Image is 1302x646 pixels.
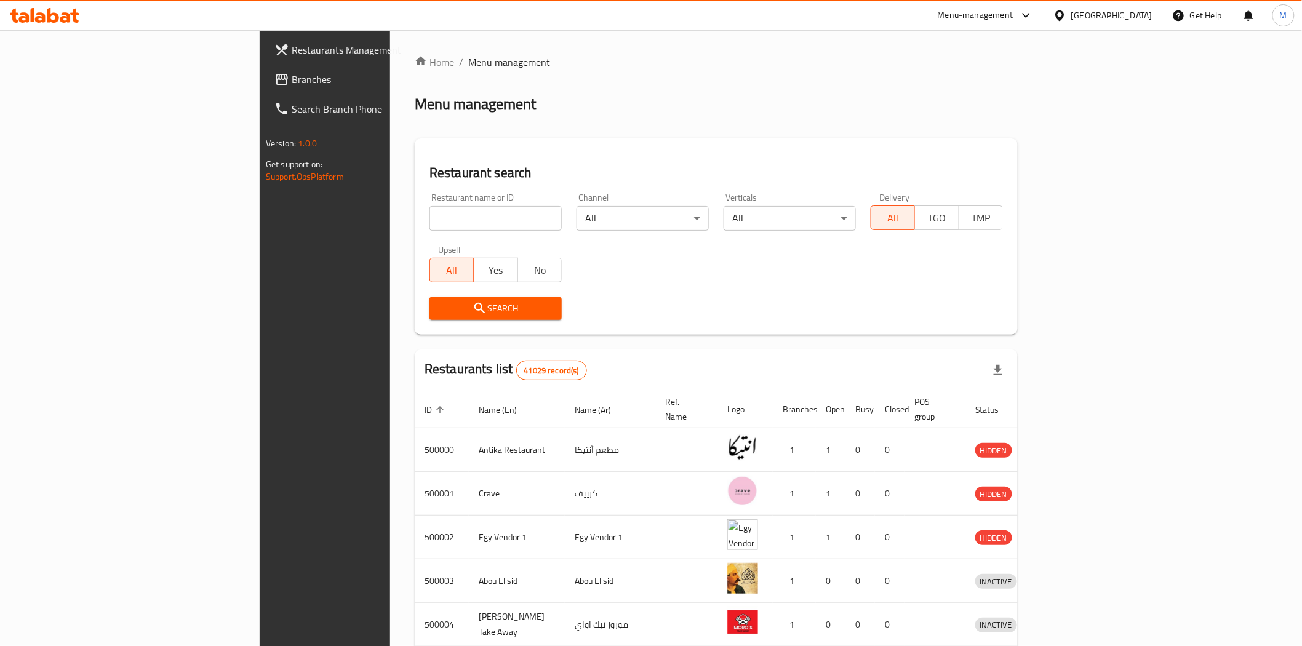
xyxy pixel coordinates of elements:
td: Crave [469,472,565,516]
td: 1 [773,559,816,603]
span: Get support on: [266,156,322,172]
span: ID [425,402,448,417]
span: Branches [292,72,467,87]
a: Support.OpsPlatform [266,169,344,185]
span: Name (En) [479,402,533,417]
span: Menu management [468,55,550,70]
span: INACTIVE [975,618,1017,632]
h2: Restaurant search [429,164,1003,182]
div: HIDDEN [975,443,1012,458]
span: HIDDEN [975,487,1012,501]
label: Delivery [879,193,910,202]
span: Version: [266,135,296,151]
span: Restaurants Management [292,42,467,57]
span: No [523,261,557,279]
button: All [429,258,474,282]
span: M [1280,9,1287,22]
td: Antika Restaurant [469,428,565,472]
span: Name (Ar) [575,402,627,417]
span: TMP [964,209,998,227]
td: 0 [845,516,875,559]
a: Search Branch Phone [265,94,477,124]
img: Moro's Take Away [727,607,758,637]
td: 1 [816,428,845,472]
td: 1 [773,472,816,516]
td: 1 [773,428,816,472]
td: 0 [845,428,875,472]
img: Egy Vendor 1 [727,519,758,550]
button: Yes [473,258,517,282]
th: Logo [717,391,773,428]
div: Menu-management [938,8,1013,23]
div: All [577,206,709,231]
a: Branches [265,65,477,94]
button: TGO [914,205,959,230]
button: All [871,205,915,230]
td: 1 [816,516,845,559]
div: Total records count [516,361,587,380]
th: Busy [845,391,875,428]
h2: Restaurants list [425,360,587,380]
td: Abou El sid [469,559,565,603]
span: HIDDEN [975,531,1012,545]
div: [GEOGRAPHIC_DATA] [1071,9,1152,22]
th: Closed [875,391,905,428]
nav: breadcrumb [415,55,1018,70]
div: Export file [983,356,1013,385]
th: Branches [773,391,816,428]
span: Yes [479,261,513,279]
td: 0 [875,472,905,516]
div: HIDDEN [975,530,1012,545]
td: 1 [816,472,845,516]
img: Antika Restaurant [727,432,758,463]
td: Abou El sid [565,559,655,603]
input: Search for restaurant name or ID.. [429,206,562,231]
span: 41029 record(s) [517,365,586,377]
td: 0 [845,559,875,603]
img: Crave [727,476,758,506]
td: 0 [875,516,905,559]
span: Status [975,402,1015,417]
span: INACTIVE [975,575,1017,589]
button: Search [429,297,562,320]
div: All [724,206,856,231]
div: INACTIVE [975,574,1017,589]
a: Restaurants Management [265,35,477,65]
img: Abou El sid [727,563,758,594]
button: TMP [959,205,1003,230]
th: Open [816,391,845,428]
label: Upsell [438,245,461,254]
td: Egy Vendor 1 [565,516,655,559]
span: Ref. Name [665,394,703,424]
span: 1.0.0 [298,135,317,151]
td: كرييف [565,472,655,516]
td: 1 [773,516,816,559]
span: Search Branch Phone [292,102,467,116]
button: No [517,258,562,282]
span: All [876,209,910,227]
td: 0 [845,472,875,516]
span: Search [439,301,552,316]
td: Egy Vendor 1 [469,516,565,559]
td: 0 [875,428,905,472]
span: TGO [920,209,954,227]
td: مطعم أنتيكا [565,428,655,472]
td: 0 [875,559,905,603]
span: All [435,261,469,279]
span: HIDDEN [975,444,1012,458]
span: POS group [914,394,951,424]
td: 0 [816,559,845,603]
